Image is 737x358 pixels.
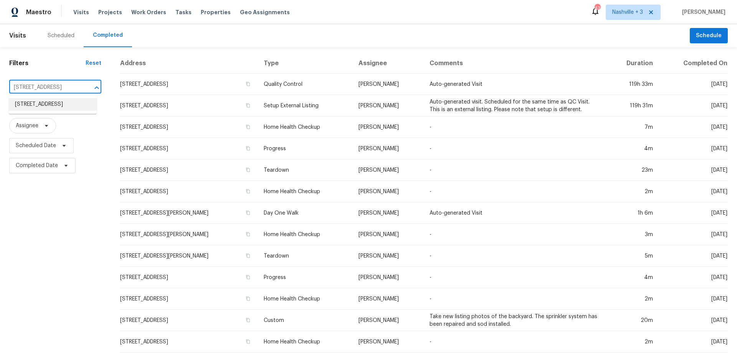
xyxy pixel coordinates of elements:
td: - [423,181,606,202]
td: [STREET_ADDRESS] [120,159,258,181]
span: Nashville + 3 [612,8,643,16]
button: Copy Address [245,145,251,152]
td: [DATE] [659,224,728,245]
td: 4m [606,267,659,288]
td: [STREET_ADDRESS] [120,267,258,288]
button: Copy Address [245,252,251,259]
span: Projects [98,8,122,16]
span: Work Orders [131,8,166,16]
td: [DATE] [659,245,728,267]
td: Auto-generated Visit [423,74,606,95]
button: Copy Address [245,80,251,87]
td: Setup External Listing [258,95,352,117]
td: - [423,245,606,267]
td: [PERSON_NAME] [352,267,424,288]
td: [PERSON_NAME] [352,288,424,310]
td: 20m [606,310,659,331]
td: - [423,224,606,245]
span: Maestro [26,8,51,16]
th: Assignee [352,53,424,74]
td: [PERSON_NAME] [352,117,424,138]
td: - [423,331,606,353]
td: Home Health Checkup [258,224,352,245]
th: Completed On [659,53,728,74]
td: Auto-generated Visit [423,202,606,224]
button: Copy Address [245,166,251,173]
td: [DATE] [659,117,728,138]
td: Quality Control [258,74,352,95]
h1: Filters [9,59,86,67]
td: [STREET_ADDRESS][PERSON_NAME] [120,202,258,224]
td: [DATE] [659,181,728,202]
td: 5m [606,245,659,267]
span: Schedule [696,31,722,41]
button: Copy Address [245,123,251,130]
td: [PERSON_NAME] [352,95,424,117]
td: - [423,138,606,159]
td: [DATE] [659,95,728,117]
td: 119h 33m [606,74,659,95]
button: Copy Address [245,188,251,195]
th: Duration [606,53,659,74]
button: Schedule [690,28,728,44]
th: Comments [423,53,606,74]
td: 119h 31m [606,95,659,117]
td: Home Health Checkup [258,117,352,138]
td: Home Health Checkup [258,331,352,353]
button: Copy Address [245,231,251,238]
td: 2m [606,181,659,202]
td: 23m [606,159,659,181]
td: - [423,159,606,181]
span: [PERSON_NAME] [679,8,725,16]
li: [STREET_ADDRESS] [9,98,97,111]
td: Progress [258,267,352,288]
td: [STREET_ADDRESS] [120,288,258,310]
span: Completed Date [16,162,58,169]
span: Assignee [16,122,38,130]
td: [PERSON_NAME] [352,202,424,224]
span: Visits [9,27,26,44]
td: Take new listing photos of the backyard. The sprinkler system has been repaired and sod installed. [423,310,606,331]
td: [PERSON_NAME] [352,138,424,159]
td: [STREET_ADDRESS] [120,138,258,159]
td: Teardown [258,159,352,181]
td: [DATE] [659,202,728,224]
td: - [423,288,606,310]
td: Home Health Checkup [258,181,352,202]
div: Reset [86,59,101,67]
span: Tasks [175,10,192,15]
th: Type [258,53,352,74]
td: Progress [258,138,352,159]
td: 1h 6m [606,202,659,224]
td: [STREET_ADDRESS] [120,74,258,95]
td: [PERSON_NAME] [352,224,424,245]
button: Copy Address [245,295,251,302]
td: [PERSON_NAME] [352,310,424,331]
td: Teardown [258,245,352,267]
td: 2m [606,331,659,353]
td: [PERSON_NAME] [352,245,424,267]
td: [PERSON_NAME] [352,331,424,353]
button: Copy Address [245,338,251,345]
td: [STREET_ADDRESS] [120,181,258,202]
button: Copy Address [245,209,251,216]
td: [DATE] [659,310,728,331]
td: Custom [258,310,352,331]
td: [STREET_ADDRESS] [120,310,258,331]
td: [STREET_ADDRESS] [120,95,258,117]
td: Home Health Checkup [258,288,352,310]
td: [PERSON_NAME] [352,159,424,181]
button: Copy Address [245,102,251,109]
td: [STREET_ADDRESS][PERSON_NAME] [120,245,258,267]
div: 47 [595,5,600,12]
td: Day One Walk [258,202,352,224]
input: Search for an address... [9,82,80,94]
td: [STREET_ADDRESS][PERSON_NAME] [120,224,258,245]
td: [DATE] [659,331,728,353]
div: Completed [93,31,123,39]
div: Scheduled [48,32,74,39]
td: - [423,267,606,288]
td: [DATE] [659,288,728,310]
td: 7m [606,117,659,138]
button: Close [91,82,102,93]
